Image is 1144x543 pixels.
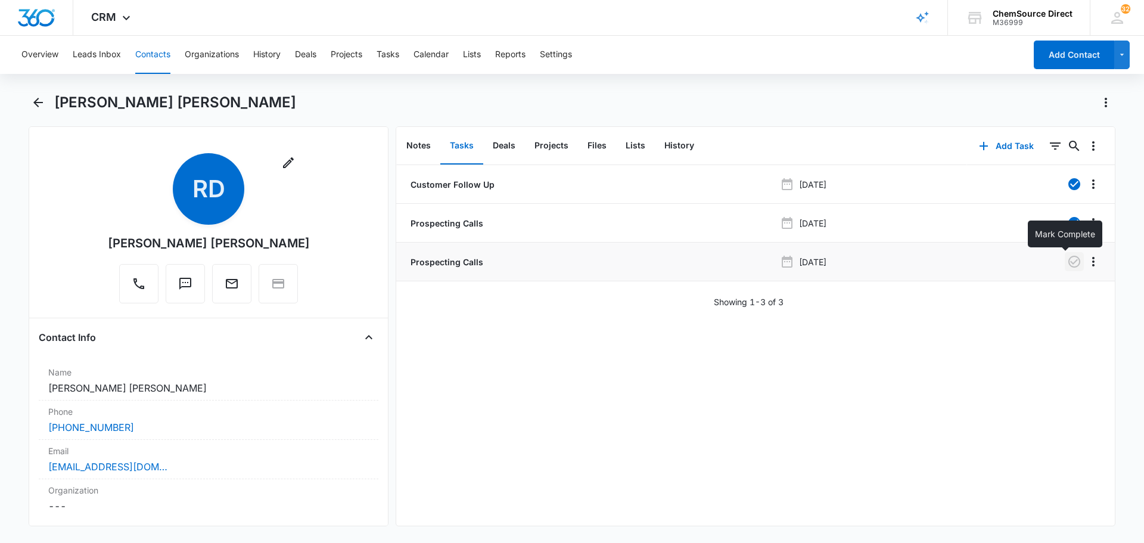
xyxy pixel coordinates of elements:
button: Back [29,93,47,112]
button: Files [578,128,616,165]
p: Showing 1-3 of 3 [714,296,784,308]
button: Tasks [377,36,399,74]
button: Text [166,264,205,303]
button: Deals [483,128,525,165]
dd: [PERSON_NAME] [PERSON_NAME] [48,381,369,395]
button: Filters [1046,136,1065,156]
div: Phone[PHONE_NUMBER] [39,401,378,440]
button: Projects [525,128,578,165]
a: Call [119,283,158,293]
button: Overflow Menu [1084,252,1103,271]
button: Leads Inbox [73,36,121,74]
p: [DATE] [799,178,826,191]
div: [PERSON_NAME] [PERSON_NAME] [108,234,310,252]
span: CRM [91,11,116,23]
button: Overflow Menu [1084,213,1103,232]
button: Call [119,264,158,303]
div: account id [993,18,1072,27]
button: History [253,36,281,74]
button: Overview [21,36,58,74]
label: Organization [48,484,369,497]
div: notifications count [1121,4,1130,14]
p: [DATE] [799,256,826,268]
button: Lists [616,128,655,165]
label: Phone [48,405,369,418]
button: Projects [331,36,362,74]
button: Notes [397,128,440,165]
span: RD [173,153,244,225]
button: Add Task [967,132,1046,160]
div: Organization--- [39,479,378,518]
button: Contacts [135,36,170,74]
button: Settings [540,36,572,74]
label: Address [48,523,369,535]
a: Customer Follow Up [408,178,495,191]
a: Prospecting Calls [408,256,483,268]
a: [EMAIL_ADDRESS][DOMAIN_NAME] [48,460,167,474]
button: Lists [463,36,481,74]
button: Search... [1065,136,1084,156]
a: Prospecting Calls [408,217,483,229]
label: Name [48,366,369,378]
p: [DATE] [799,217,826,229]
dd: --- [48,499,369,513]
a: Email [212,283,251,293]
button: Calendar [414,36,449,74]
button: Overflow Menu [1084,136,1103,156]
a: [PHONE_NUMBER] [48,420,134,435]
button: Add Contact [1034,41,1114,69]
button: Email [212,264,251,303]
div: account name [993,9,1072,18]
button: Actions [1096,93,1115,112]
button: Organizations [185,36,239,74]
button: Deals [295,36,316,74]
span: 32 [1121,4,1130,14]
div: Email[EMAIL_ADDRESS][DOMAIN_NAME] [39,440,378,479]
button: Close [359,328,378,347]
h1: [PERSON_NAME] [PERSON_NAME] [54,94,296,111]
h4: Contact Info [39,330,96,345]
a: Text [166,283,205,293]
label: Email [48,445,369,457]
button: Overflow Menu [1084,175,1103,194]
button: Reports [495,36,526,74]
button: History [655,128,704,165]
div: Mark Complete [1028,221,1102,247]
button: Tasks [440,128,483,165]
div: Name[PERSON_NAME] [PERSON_NAME] [39,361,378,401]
